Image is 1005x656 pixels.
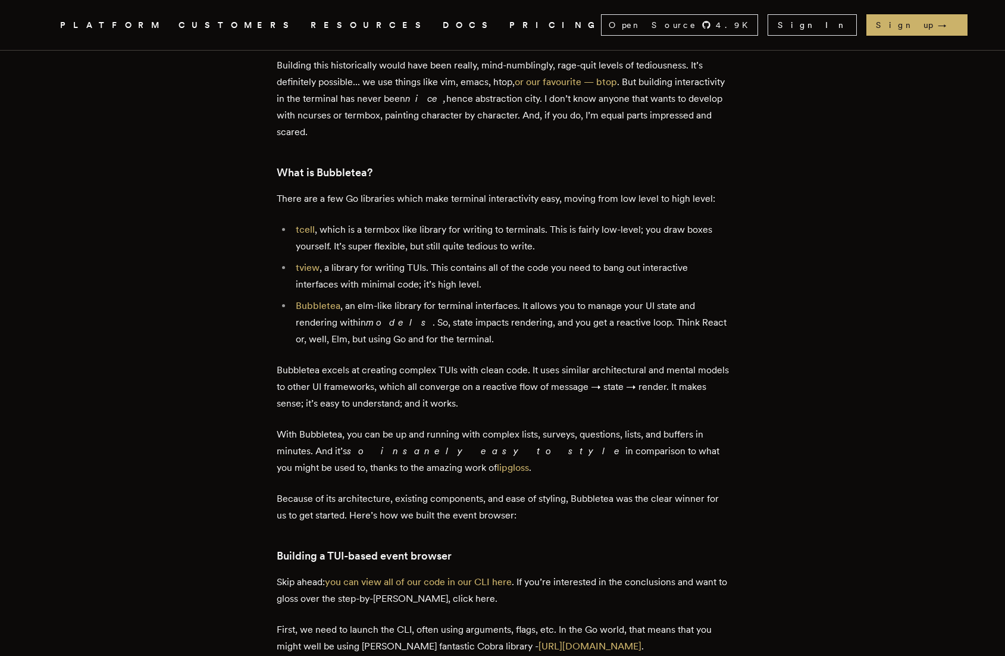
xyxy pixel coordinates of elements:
a: PRICING [509,18,601,33]
p: First, we need to launch the CLI, often using arguments, flags, etc. In the Go world, that means ... [277,621,729,655]
span: Open Source [609,19,697,31]
span: 4.9 K [716,19,755,31]
a: tview [296,262,320,273]
a: Bubbletea [296,300,340,311]
button: RESOURCES [311,18,428,33]
p: Bubbletea excels at creating complex TUIs with clean code. It uses similar architectural and ment... [277,362,729,412]
a: DOCS [443,18,495,33]
button: PLATFORM [60,18,164,33]
a: tcell [296,224,315,235]
a: or our favourite — btop [515,76,617,88]
h3: Building a TUI-based event browser [277,548,729,564]
p: Building this historically would have been really, mind-numblingly, rage-quit levels of tediousne... [277,57,729,140]
strong: What is Bubbletea? [277,166,372,179]
li: , which is a termbox like library for writing to terminals. This is fairly low-level; you draw bo... [292,221,729,255]
li: , a library for writing TUIs. This contains all of the code you need to bang out interactive inte... [292,260,729,293]
p: Because of its architecture, existing components, and ease of styling, Bubbletea was the clear wi... [277,491,729,524]
em: so insanely easy to style [347,445,625,457]
em: models [366,317,433,328]
a: CUSTOMERS [179,18,296,33]
a: Sign up [866,14,968,36]
p: There are a few Go libraries which make terminal interactivity easy, moving from low level to hig... [277,190,729,207]
li: , an elm-like library for terminal interfaces. It allows you to manage your UI state and renderin... [292,298,729,348]
a: [URL][DOMAIN_NAME] [538,641,641,652]
a: you can view all of our code in our CLI here [325,576,512,588]
a: Sign In [768,14,857,36]
p: Skip ahead: . If you’re interested in the conclusions and want to gloss over the step-by-[PERSON_... [277,574,729,607]
span: → [938,19,958,31]
em: nice, [405,93,446,104]
p: With Bubbletea, you can be up and running with complex lists, surveys, questions, lists, and buff... [277,426,729,476]
a: lipgloss [497,462,529,473]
